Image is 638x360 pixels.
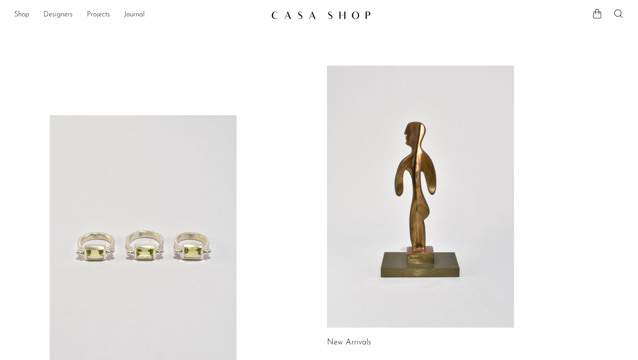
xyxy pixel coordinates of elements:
a: Designers [43,9,73,21]
ul: NEW HEADER MENU [14,8,264,23]
a: New Arrivals [327,339,371,347]
a: Projects [87,9,110,21]
a: Journal [124,9,145,21]
a: Shop [14,9,29,21]
nav: Desktop navigation [14,8,264,23]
